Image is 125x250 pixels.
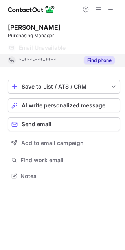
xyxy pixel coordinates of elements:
[84,56,115,64] button: Reveal Button
[8,136,120,150] button: Add to email campaign
[19,44,66,51] span: Email Unavailable
[8,24,61,31] div: [PERSON_NAME]
[21,140,84,146] span: Add to email campaign
[20,157,117,164] span: Find work email
[8,5,55,14] img: ContactOut v5.3.10
[22,121,51,127] span: Send email
[22,102,105,109] span: AI write personalized message
[8,117,120,131] button: Send email
[22,83,107,90] div: Save to List / ATS / CRM
[20,172,117,179] span: Notes
[8,32,120,39] div: Purchasing Manager
[8,80,120,94] button: save-profile-one-click
[8,98,120,112] button: AI write personalized message
[8,170,120,181] button: Notes
[8,155,120,166] button: Find work email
